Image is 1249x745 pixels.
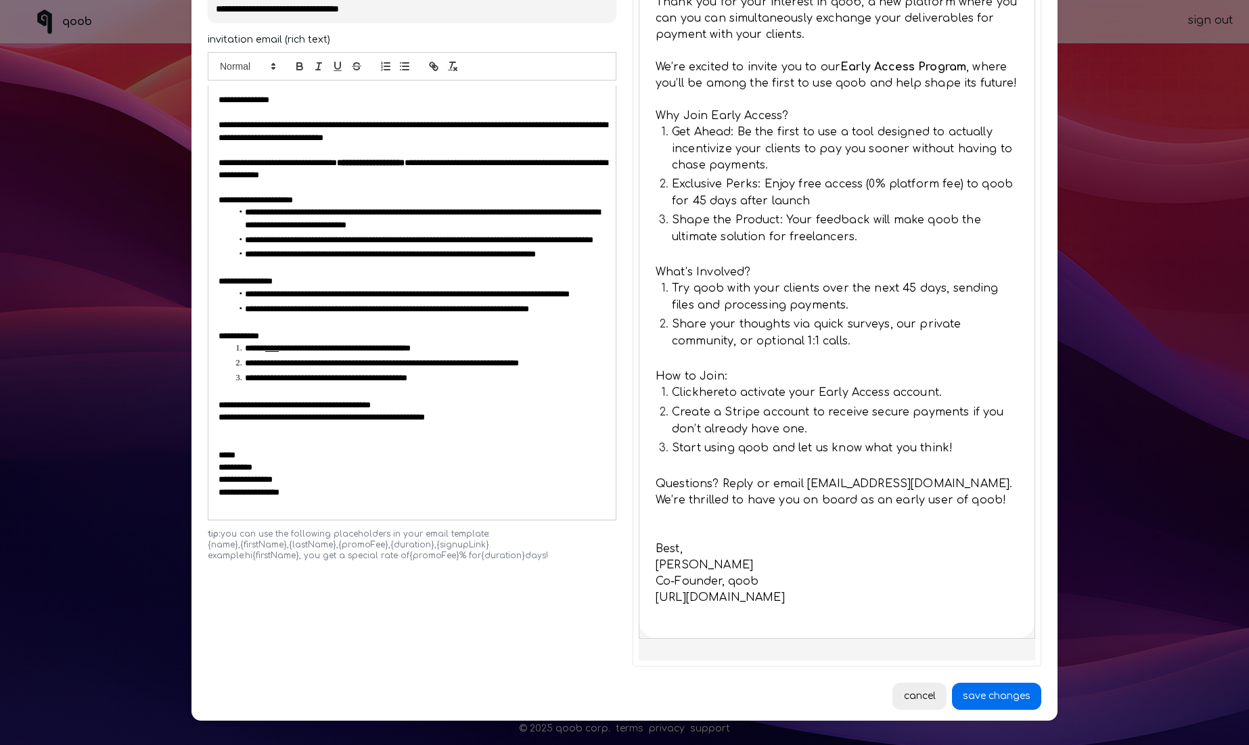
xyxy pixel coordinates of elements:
span: Shape the Product: Your feedback will make qoob the ultimate solution for freelancers. [672,214,981,243]
code: {duration} [390,540,434,549]
span: We’re excited to invite you to our [656,61,840,73]
span: We’re thrilled to have you on board as an early user of qoob! [656,494,1006,506]
strong: Early Access Program [840,61,966,73]
code: {firstName} [240,540,287,549]
span: Exclusive Perks: Enjoy free access (0% platform fee) to qoob for 45 days after launch [672,178,1013,207]
span: Get Ahead: Be the first to use a tool designed to actually incentivize your clients to pay you so... [672,126,1012,171]
span: Try qoob with your clients over the next 45 days, sending files and processing payments. [672,282,999,311]
span: Click [672,386,699,399]
button: list: ordered [376,58,395,74]
span: [URL][DOMAIN_NAME] [656,591,785,604]
button: underline [328,58,347,74]
code: hi {firstName} , you get a special rate of {promoFee} % for {duration} days! [245,551,548,560]
button: strike [347,58,366,74]
button: link [424,58,443,74]
button: italic [309,58,328,74]
span: , where you’ll be among the first to use qoob and help shape its future! [656,61,1018,89]
span: Share your thoughts via quick surveys, our private community, or optional 1:1 calls. [672,318,961,347]
code: {lastName} [289,540,336,549]
span: Create a Stripe account to receive secure payments if you don’t already have one. [672,406,1004,435]
code: {signupLink} [436,540,489,549]
span: Best, [656,543,683,555]
span: What’s Involved? [656,266,750,278]
button: bold [290,58,309,74]
button: save changes [952,683,1041,710]
button: clean [443,58,462,74]
label: invitation email (rich text) [208,33,616,47]
span: to activate your Early Access account. [725,386,942,399]
span: Co-Founder, qoob [656,575,758,587]
button: cancel [892,683,947,710]
span: Why Join Early Access? [656,110,788,122]
code: {name} [208,540,238,549]
input: invitation email subject [216,2,608,16]
strong: tip: [208,529,221,539]
button: list: bullet [395,58,414,74]
span: Start using qoob and let us know what you think! [672,442,953,454]
div: you can use the following placeholders in your email template: , , , , , . example: [208,528,616,561]
code: {promoFee} [338,540,388,549]
span: Questions? Reply or email [EMAIL_ADDRESS][DOMAIN_NAME]. [656,478,1012,490]
a: here [699,386,725,399]
span: [PERSON_NAME] [656,559,753,571]
span: How to Join: [656,370,727,382]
